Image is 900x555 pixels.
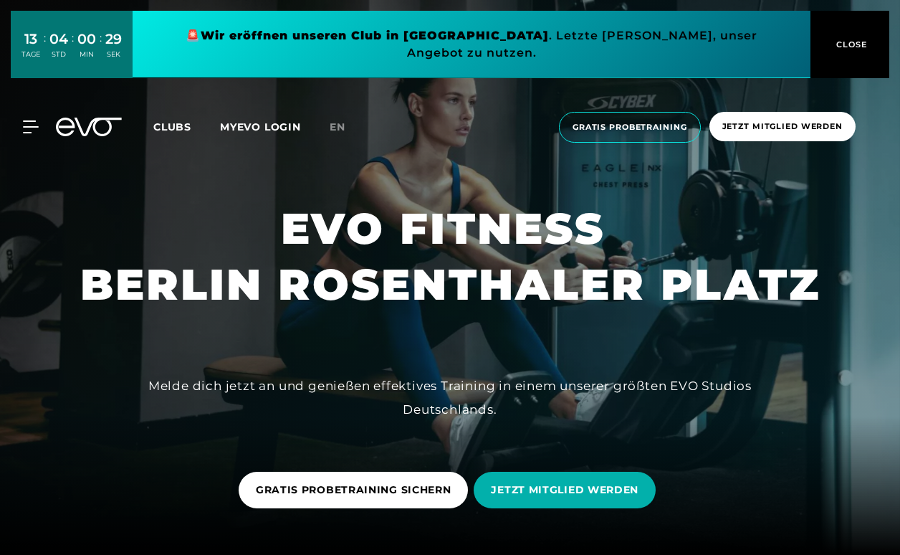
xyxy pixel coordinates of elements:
[77,29,96,49] div: 00
[80,201,820,313] h1: EVO FITNESS BERLIN ROSENTHALER PLATZ
[153,120,191,133] span: Clubs
[330,119,363,136] a: en
[100,30,102,68] div: :
[491,483,638,498] span: JETZT MITGLIED WERDEN
[105,49,122,60] div: SEK
[330,120,345,133] span: en
[44,30,46,68] div: :
[153,120,220,133] a: Clubs
[220,120,301,133] a: MYEVO LOGIN
[21,29,40,49] div: 13
[105,29,122,49] div: 29
[21,49,40,60] div: TAGE
[128,374,772,421] div: Melde dich jetzt an und genießen effektives Training in einem unserer größten EVO Studios Deutsch...
[474,461,661,519] a: JETZT MITGLIED WERDEN
[256,483,451,498] span: GRATIS PROBETRAINING SICHERN
[49,29,68,49] div: 04
[722,120,843,133] span: Jetzt Mitglied werden
[833,38,868,51] span: CLOSE
[705,112,860,143] a: Jetzt Mitglied werden
[239,461,474,519] a: GRATIS PROBETRAINING SICHERN
[72,30,74,68] div: :
[555,112,705,143] a: Gratis Probetraining
[77,49,96,60] div: MIN
[810,11,889,78] button: CLOSE
[573,121,687,133] span: Gratis Probetraining
[49,49,68,60] div: STD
